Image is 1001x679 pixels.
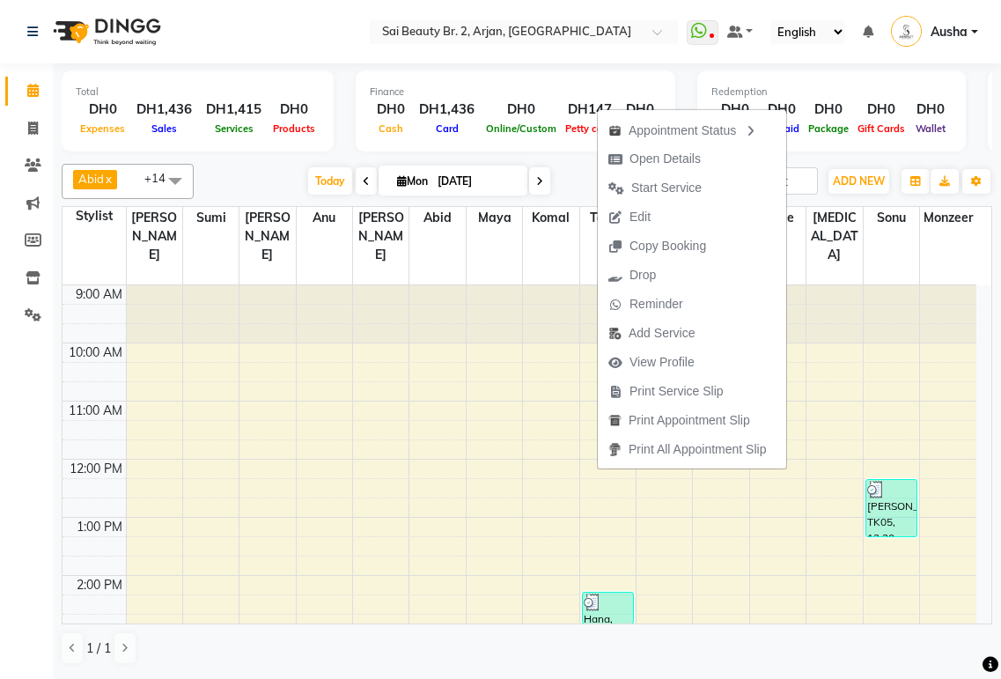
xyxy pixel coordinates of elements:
span: Services [210,122,258,135]
div: Appointment Status [598,114,786,144]
span: Sumi [183,207,239,229]
span: Anu [297,207,352,229]
div: DH0 [711,100,759,120]
span: Print Appointment Slip [629,411,750,430]
span: monzeer [920,207,976,229]
span: Edit [629,208,651,226]
div: 2:00 PM [73,576,126,594]
button: ADD NEW [828,169,889,194]
img: apt_status.png [608,124,622,137]
span: Maya [467,207,522,229]
span: Print Service Slip [629,382,724,401]
div: 10:00 AM [65,343,126,362]
div: DH0 [853,100,909,120]
span: Mon [393,174,432,188]
span: 1 / 1 [86,639,111,658]
div: Hana, TK06, 02:15 PM-02:50 PM, Full Bikini Waxing [583,593,634,624]
span: Reminder [629,295,683,314]
span: Online/Custom [482,122,561,135]
span: Drop [629,266,656,284]
span: Gift Cards [853,122,909,135]
span: Expenses [76,122,129,135]
div: 11:00 AM [65,402,126,420]
input: 2025-09-01 [432,168,520,195]
span: [PERSON_NAME] [353,207,408,266]
div: DH0 [759,100,804,120]
span: Products [269,122,320,135]
span: +14 [144,171,179,185]
img: printall.png [608,443,622,456]
div: DH0 [804,100,853,120]
span: sonu [864,207,919,229]
div: DH0 [909,100,952,120]
div: DH0 [482,100,561,120]
div: 12:00 PM [66,460,126,478]
span: Open Details [629,150,701,168]
div: Stylist [63,207,126,225]
div: [PERSON_NAME], TK05, 12:20 PM-01:20 PM, [PERSON_NAME]/Pedi(With Gel Color) [866,480,917,536]
div: 9:00 AM [72,285,126,304]
div: DH0 [619,100,661,120]
div: DH0 [76,100,129,120]
div: DH0 [269,100,320,120]
span: Wallet [911,122,950,135]
span: Komal [523,207,578,229]
a: x [104,172,112,186]
img: Ausha [891,16,922,47]
span: Package [804,122,853,135]
span: Card [431,122,463,135]
span: ADD NEW [833,174,885,188]
img: logo [45,7,166,56]
div: DH1,436 [412,100,482,120]
div: Finance [370,85,661,100]
span: [PERSON_NAME] [239,207,295,266]
span: Today [308,167,352,195]
span: Abid [78,172,104,186]
span: [MEDICAL_DATA] [806,207,862,266]
span: Add Service [629,324,695,343]
div: DH0 [370,100,412,120]
span: Print All Appointment Slip [629,440,766,459]
img: printapt.png [608,414,622,427]
span: Cash [374,122,408,135]
span: [PERSON_NAME] [127,207,182,266]
div: DH147 [561,100,619,120]
span: View Profile [629,353,695,372]
div: Total [76,85,320,100]
span: Petty cash [561,122,619,135]
span: Sales [147,122,181,135]
div: 1:00 PM [73,518,126,536]
img: add-service.png [608,327,622,340]
div: Redemption [711,85,952,100]
div: DH1,415 [199,100,269,120]
span: Abid [409,207,465,229]
span: Copy Booking [629,237,706,255]
span: Tannu [580,207,636,229]
div: DH1,436 [129,100,199,120]
span: Start Service [631,179,702,197]
span: Ausha [931,23,968,41]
